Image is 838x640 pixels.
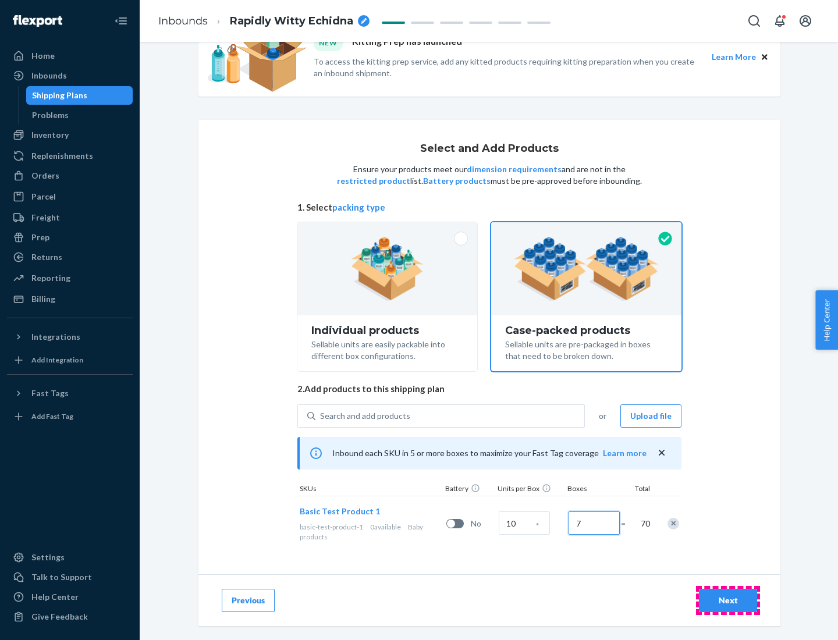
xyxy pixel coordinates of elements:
[230,14,353,29] span: Rapidly Witty Echidna
[623,483,652,496] div: Total
[599,410,606,422] span: or
[7,47,133,65] a: Home
[420,143,559,155] h1: Select and Add Products
[352,35,462,51] p: Kitting Prep has launched
[31,70,67,81] div: Inbounds
[351,237,424,301] img: individual-pack.facf35554cb0f1810c75b2bd6df2d64e.png
[794,9,817,33] button: Open account menu
[505,336,667,362] div: Sellable units are pre-packaged in boxes that need to be broken down.
[7,588,133,606] a: Help Center
[32,90,87,101] div: Shipping Plans
[7,607,133,626] button: Give Feedback
[32,109,69,121] div: Problems
[7,228,133,247] a: Prep
[712,51,756,63] button: Learn More
[7,187,133,206] a: Parcel
[603,447,647,459] button: Learn more
[467,163,562,175] button: dimension requirements
[699,589,757,612] button: Next
[31,552,65,563] div: Settings
[7,166,133,185] a: Orders
[514,237,659,301] img: case-pack.59cecea509d18c883b923b81aeac6d0b.png
[311,325,463,336] div: Individual products
[31,170,59,182] div: Orders
[7,328,133,346] button: Integrations
[758,51,771,63] button: Close
[815,290,838,350] button: Help Center
[31,331,80,343] div: Integrations
[31,411,73,421] div: Add Fast Tag
[7,66,133,85] a: Inbounds
[370,522,401,531] span: 0 available
[26,86,133,105] a: Shipping Plans
[31,232,49,243] div: Prep
[300,522,363,531] span: basic-test-product-1
[31,293,55,305] div: Billing
[667,518,679,529] div: Remove Item
[31,591,79,603] div: Help Center
[443,483,495,496] div: Battery
[471,518,494,529] span: No
[336,163,643,187] p: Ensure your products meet our and are not in the list. must be pre-approved before inbounding.
[31,272,70,284] div: Reporting
[314,56,701,79] p: To access the kitting prep service, add any kitted products requiring kitting preparation when yo...
[31,355,83,365] div: Add Integration
[768,9,791,33] button: Open notifications
[300,522,442,542] div: Baby products
[565,483,623,496] div: Boxes
[26,106,133,125] a: Problems
[505,325,667,336] div: Case-packed products
[7,269,133,287] a: Reporting
[31,129,69,141] div: Inventory
[297,201,681,214] span: 1. Select
[7,351,133,369] a: Add Integration
[332,201,385,214] button: packing type
[13,15,62,27] img: Flexport logo
[743,9,766,33] button: Open Search Box
[495,483,565,496] div: Units per Box
[7,208,133,227] a: Freight
[569,511,620,535] input: Number of boxes
[31,191,56,202] div: Parcel
[222,589,275,612] button: Previous
[337,175,410,187] button: restricted product
[149,4,379,38] ol: breadcrumbs
[31,611,88,623] div: Give Feedback
[7,548,133,567] a: Settings
[620,404,681,428] button: Upload file
[320,410,410,422] div: Search and add products
[638,518,650,529] span: 70
[31,251,62,263] div: Returns
[7,248,133,266] a: Returns
[423,175,491,187] button: Battery products
[158,15,208,27] a: Inbounds
[7,290,133,308] a: Billing
[7,384,133,403] button: Fast Tags
[300,506,380,516] span: Basic Test Product 1
[7,147,133,165] a: Replenishments
[31,50,55,62] div: Home
[499,511,550,535] input: Case Quantity
[709,595,747,606] div: Next
[297,437,681,470] div: Inbound each SKU in 5 or more boxes to maximize your Fast Tag coverage
[109,9,133,33] button: Close Navigation
[621,518,633,529] span: =
[7,407,133,426] a: Add Fast Tag
[31,571,92,583] div: Talk to Support
[7,568,133,586] a: Talk to Support
[7,126,133,144] a: Inventory
[656,447,667,459] button: close
[314,35,343,51] div: NEW
[31,387,69,399] div: Fast Tags
[297,383,681,395] span: 2. Add products to this shipping plan
[297,483,443,496] div: SKUs
[31,150,93,162] div: Replenishments
[31,212,60,223] div: Freight
[300,506,380,517] button: Basic Test Product 1
[311,336,463,362] div: Sellable units are easily packable into different box configurations.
